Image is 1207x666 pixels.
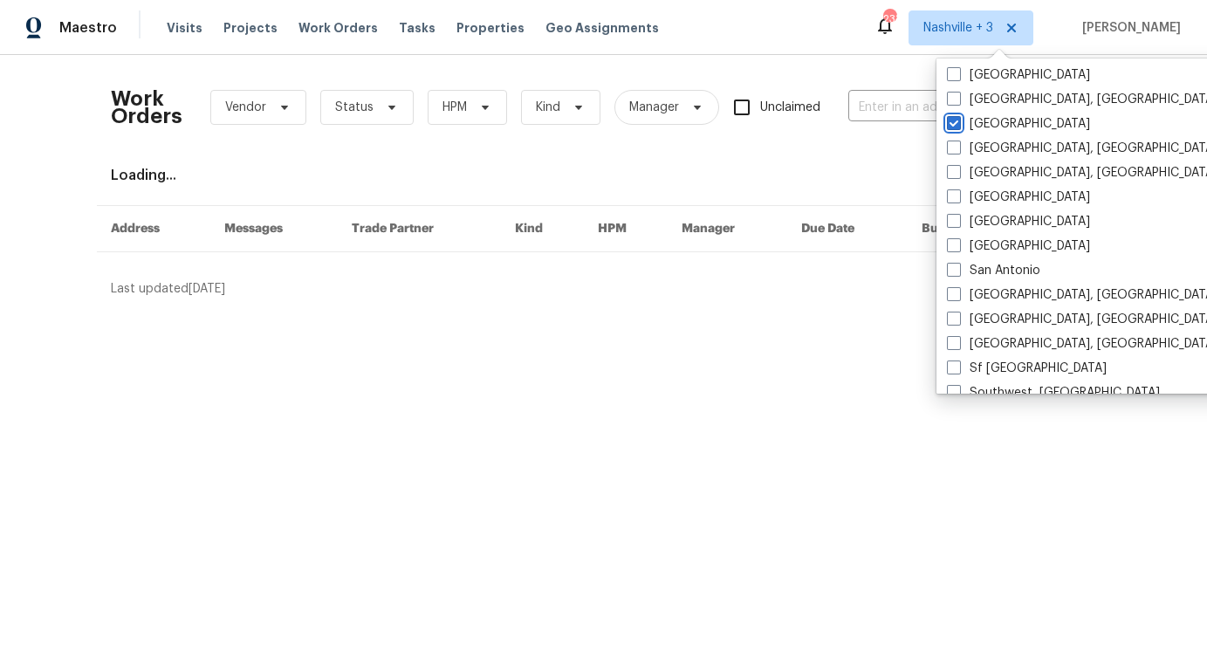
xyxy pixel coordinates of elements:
span: Work Orders [298,19,378,37]
span: Geo Assignments [545,19,659,37]
span: Properties [456,19,525,37]
span: Nashville + 3 [923,19,993,37]
label: [GEOGRAPHIC_DATA] [947,66,1090,84]
span: [PERSON_NAME] [1075,19,1181,37]
div: Loading... [111,167,1097,184]
label: [GEOGRAPHIC_DATA] [947,189,1090,206]
label: Sf [GEOGRAPHIC_DATA] [947,360,1107,377]
span: Maestro [59,19,117,37]
th: Kind [501,206,584,252]
label: [GEOGRAPHIC_DATA] [947,237,1090,255]
span: Kind [536,99,560,116]
label: San Antonio [947,262,1040,279]
th: Manager [668,206,788,252]
th: Address [97,206,210,252]
span: Visits [167,19,202,37]
label: Southwest, [GEOGRAPHIC_DATA] [947,384,1160,402]
th: Messages [210,206,339,252]
span: Status [335,99,374,116]
label: [GEOGRAPHIC_DATA] [947,213,1090,230]
span: Unclaimed [760,99,820,117]
label: [GEOGRAPHIC_DATA] [947,115,1090,133]
span: HPM [442,99,467,116]
input: Enter in an address [848,94,1023,121]
th: Trade Partner [338,206,501,252]
div: Last updated [111,280,1063,298]
th: Budget [908,206,1013,252]
span: Vendor [225,99,266,116]
th: HPM [584,206,668,252]
h2: Work Orders [111,90,182,125]
span: Projects [223,19,278,37]
th: Due Date [787,206,908,252]
span: [DATE] [189,283,225,295]
span: Manager [629,99,679,116]
span: Tasks [399,22,435,34]
div: 233 [883,10,895,28]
